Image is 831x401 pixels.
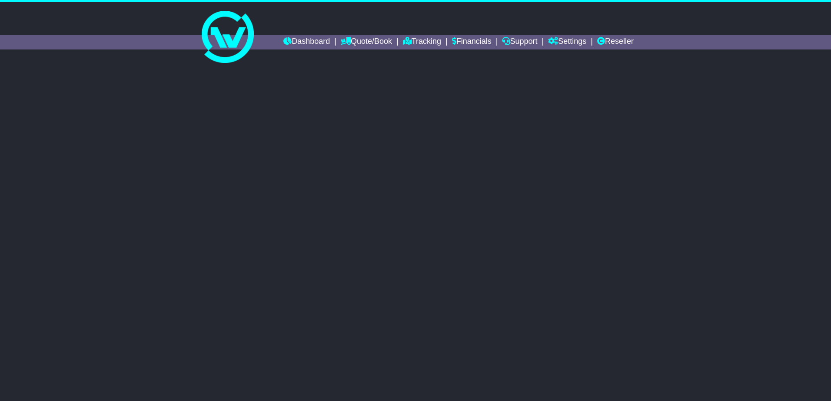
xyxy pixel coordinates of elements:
[283,35,330,49] a: Dashboard
[341,35,392,49] a: Quote/Book
[502,35,537,49] a: Support
[403,35,441,49] a: Tracking
[597,35,634,49] a: Reseller
[452,35,492,49] a: Financials
[548,35,586,49] a: Settings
